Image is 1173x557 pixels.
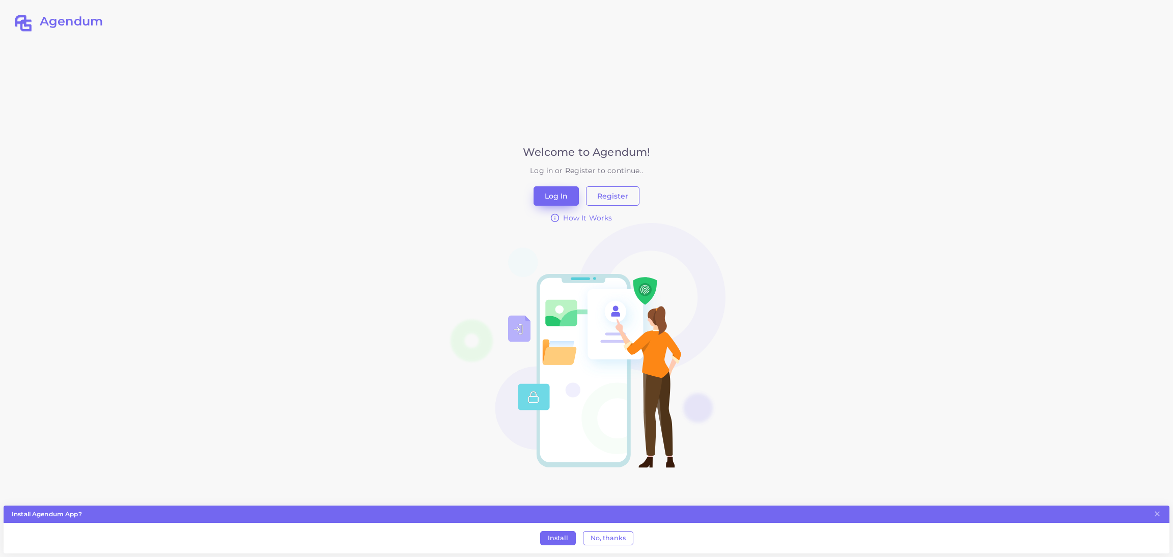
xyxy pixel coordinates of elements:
button: Install [540,531,576,545]
a: How It Works [448,213,715,223]
h3: Welcome to Agendum! [448,146,725,158]
strong: Install Agendum App? [12,510,82,518]
a: Agendum [14,14,103,33]
h2: Agendum [40,14,103,29]
button: Register [586,186,639,206]
span: How It Works [563,213,612,223]
button: Close [1153,507,1161,521]
button: No, thanks [583,531,633,545]
div: Log in or Register to continue.. [448,165,725,176]
button: Log In [534,186,579,206]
